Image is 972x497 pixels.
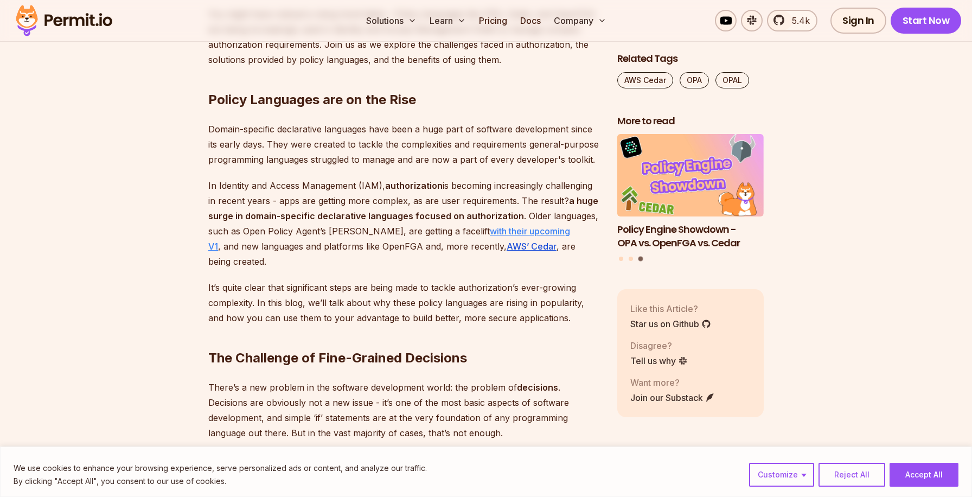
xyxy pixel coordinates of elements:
[475,10,511,31] a: Pricing
[362,10,421,31] button: Solutions
[715,72,749,88] a: OPAL
[617,135,764,217] img: Policy Engine Showdown - OPA vs. OpenFGA vs. Cedar
[619,257,623,262] button: Go to slide 1
[14,475,427,488] p: By clicking "Accept All", you consent to our use of cookies.
[785,14,810,27] span: 5.4k
[617,223,764,250] h3: Policy Engine Showdown - OPA vs. OpenFGA vs. Cedar
[638,257,643,262] button: Go to slide 3
[617,135,764,250] li: 3 of 3
[767,10,817,31] a: 5.4k
[890,463,958,487] button: Accept All
[680,72,709,88] a: OPA
[617,114,764,128] h2: More to read
[208,195,598,221] strong: a huge surge in domain-specific declarative languages focused on authorization
[507,241,557,252] a: AWS’ Cedar
[208,280,600,326] p: It’s quite clear that significant steps are being made to tackle authorization’s ever-growing com...
[208,48,600,109] h2: Policy Languages are on the Rise
[517,382,558,393] strong: decisions
[208,306,600,367] h2: The Challenge of Fine-Grained Decisions
[549,10,611,31] button: Company
[385,180,443,191] strong: authorization
[208,226,570,252] a: with their upcoming V1
[630,391,715,404] a: Join our Substack
[818,463,885,487] button: Reject All
[11,2,117,39] img: Permit logo
[617,72,673,88] a: AWS Cedar
[630,302,711,315] p: Like this Article?
[617,135,764,263] div: Posts
[14,462,427,475] p: We use cookies to enhance your browsing experience, serve personalized ads or content, and analyz...
[749,463,814,487] button: Customize
[830,8,886,34] a: Sign In
[208,178,600,269] p: In Identity and Access Management (IAM), is becoming increasingly challenging in recent years - a...
[629,257,633,262] button: Go to slide 2
[630,376,715,389] p: Want more?
[208,122,600,167] p: Domain-specific declarative languages have been a huge part of software development since its ear...
[425,10,470,31] button: Learn
[516,10,545,31] a: Docs
[630,317,711,330] a: Star us on Github
[630,354,688,367] a: Tell us why
[630,339,688,352] p: Disagree?
[617,135,764,250] a: Policy Engine Showdown - OPA vs. OpenFGA vs. Cedar Policy Engine Showdown - OPA vs. OpenFGA vs. C...
[617,52,764,66] h2: Related Tags
[891,8,962,34] a: Start Now
[208,380,600,441] p: There’s a new problem in the software development world: the problem of . Decisions are obviously...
